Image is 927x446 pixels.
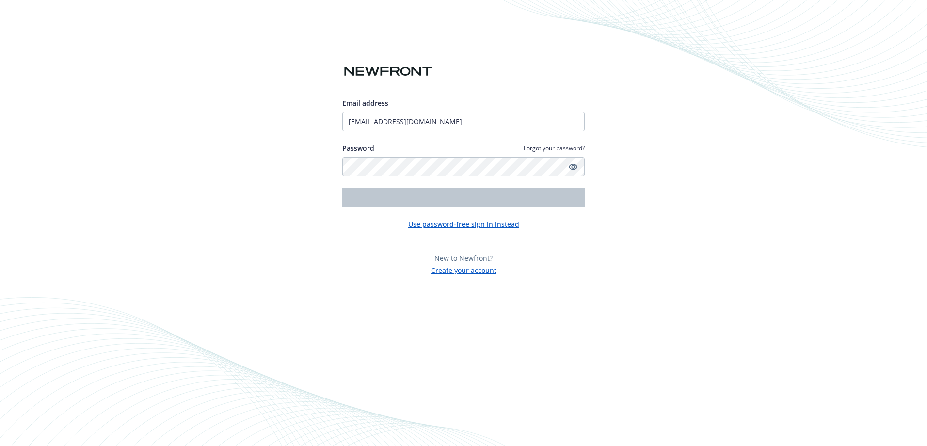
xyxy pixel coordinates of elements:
[567,161,579,173] a: Show password
[431,263,496,275] button: Create your account
[408,219,519,229] button: Use password-free sign in instead
[434,254,493,263] span: New to Newfront?
[454,193,473,202] span: Login
[342,143,374,153] label: Password
[342,157,585,176] input: Enter your password
[342,98,388,108] span: Email address
[342,112,585,131] input: Enter your email
[524,144,585,152] a: Forgot your password?
[342,63,434,80] img: Newfront logo
[342,188,585,207] button: Login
